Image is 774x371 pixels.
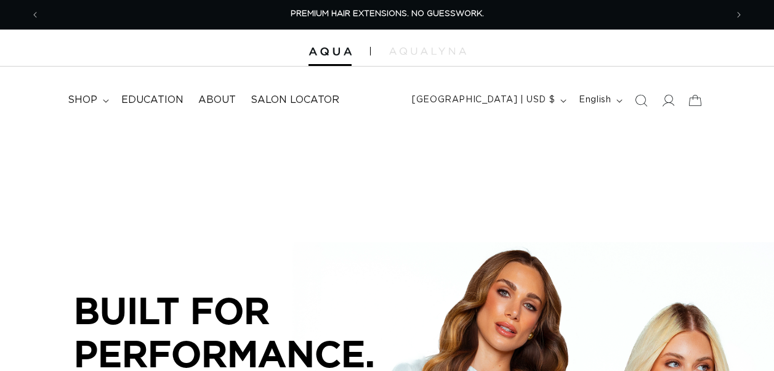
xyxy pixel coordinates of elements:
summary: shop [60,86,114,114]
a: Education [114,86,191,114]
button: English [571,89,627,112]
a: Salon Locator [243,86,347,114]
img: Aqua Hair Extensions [308,47,352,56]
span: About [198,94,236,107]
span: Salon Locator [251,94,339,107]
span: [GEOGRAPHIC_DATA] | USD $ [412,94,555,107]
span: shop [68,94,97,107]
img: aqualyna.com [389,47,466,55]
summary: Search [627,87,655,114]
button: Next announcement [725,3,752,26]
span: Education [121,94,183,107]
span: PREMIUM HAIR EXTENSIONS. NO GUESSWORK. [291,10,484,18]
button: Previous announcement [22,3,49,26]
span: English [579,94,611,107]
button: [GEOGRAPHIC_DATA] | USD $ [405,89,571,112]
a: About [191,86,243,114]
